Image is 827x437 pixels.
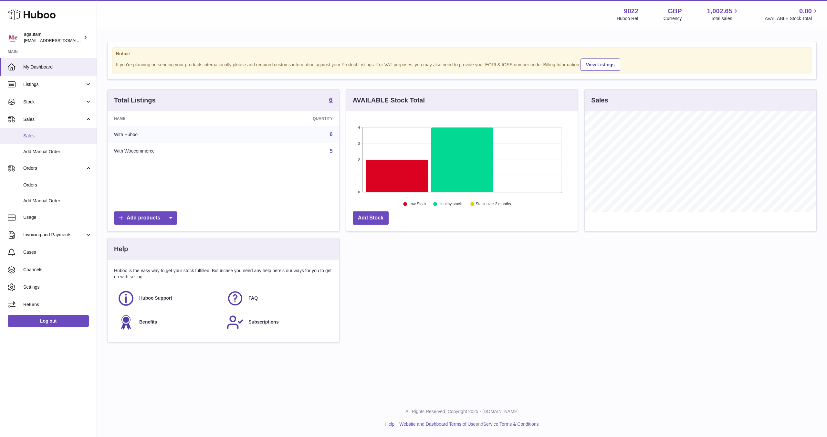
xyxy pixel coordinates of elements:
[8,315,89,327] a: Log out
[397,421,539,427] li: and
[114,245,128,253] h3: Help
[330,148,333,154] a: 5
[330,132,333,137] a: 6
[765,16,819,22] span: AVAILABLE Stock Total
[102,409,822,415] p: All Rights Reserved. Copyright 2025 - [DOMAIN_NAME]
[23,182,92,188] span: Orders
[358,158,360,162] text: 2
[23,267,92,273] span: Channels
[117,290,220,307] a: Huboo Support
[409,202,427,207] text: Low Stock
[139,319,157,325] span: Benefits
[765,7,819,22] a: 0.00 AVAILABLE Stock Total
[664,16,682,22] div: Currency
[117,314,220,331] a: Benefits
[385,421,395,427] a: Help
[329,97,333,104] a: 6
[108,143,251,160] td: With Woocommerce
[439,202,462,207] text: Healthy stock
[707,7,740,22] a: 1,002.65 Total sales
[108,126,251,143] td: With Huboo
[114,211,177,225] a: Add products
[353,96,425,105] h3: AVAILABLE Stock Total
[23,149,92,155] span: Add Manual Order
[116,51,808,57] strong: Notice
[114,96,156,105] h3: Total Listings
[799,7,812,16] span: 0.00
[23,116,85,123] span: Sales
[329,97,333,103] strong: 6
[23,64,92,70] span: My Dashboard
[617,16,638,22] div: Huboo Ref
[23,249,92,255] span: Cases
[358,125,360,129] text: 4
[591,96,608,105] h3: Sales
[139,295,172,301] span: Huboo Support
[23,214,92,220] span: Usage
[23,165,85,171] span: Orders
[23,99,85,105] span: Stock
[476,202,511,207] text: Stock over 2 months
[581,59,620,71] a: View Listings
[23,232,85,238] span: Invoicing and Payments
[399,421,476,427] a: Website and Dashboard Terms of Use
[711,16,739,22] span: Total sales
[23,133,92,139] span: Sales
[226,290,329,307] a: FAQ
[24,38,95,43] span: [EMAIL_ADDRESS][DOMAIN_NAME]
[23,81,85,88] span: Listings
[248,319,278,325] span: Subscriptions
[23,198,92,204] span: Add Manual Order
[358,190,360,194] text: 0
[23,284,92,290] span: Settings
[23,302,92,308] span: Returns
[248,295,258,301] span: FAQ
[226,314,329,331] a: Subscriptions
[8,33,17,42] img: info@naturemedical.co.uk
[116,58,808,71] div: If you're planning on sending your products internationally please add required customs informati...
[358,142,360,145] text: 3
[358,174,360,178] text: 1
[24,31,82,44] div: agautam
[114,268,333,280] p: Huboo is the easy way to get your stock fulfilled. But incase you need any help here's our ways f...
[707,7,732,16] span: 1,002.65
[483,421,539,427] a: Service Terms & Conditions
[624,7,638,16] strong: 9022
[668,7,682,16] strong: GBP
[108,111,251,126] th: Name
[251,111,339,126] th: Quantity
[353,211,389,225] a: Add Stock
